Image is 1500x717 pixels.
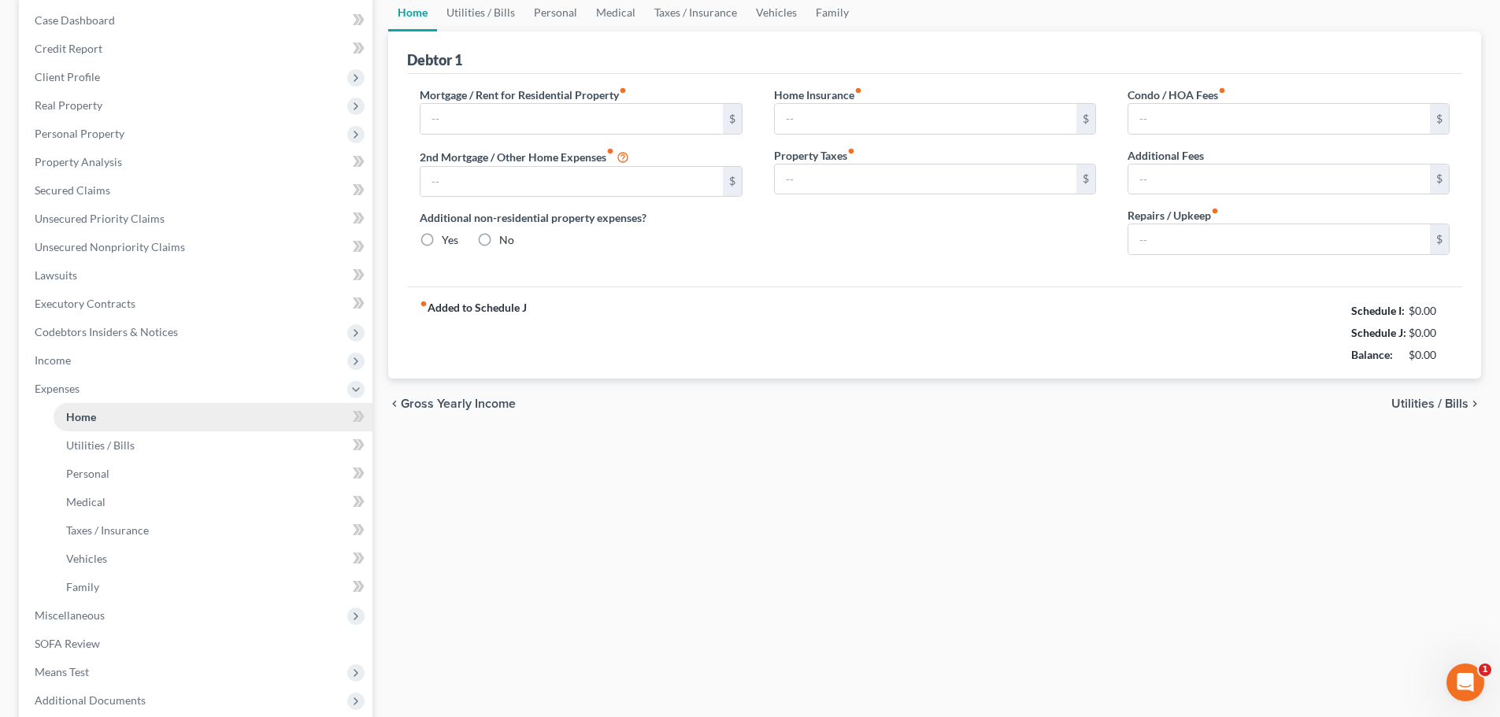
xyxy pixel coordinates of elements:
label: Yes [442,232,458,248]
span: Unsecured Nonpriority Claims [35,240,185,253]
span: Income [35,353,71,367]
input: -- [420,167,722,197]
span: Means Test [35,665,89,678]
i: fiber_manual_record [854,87,862,94]
a: Taxes / Insurance [54,516,372,545]
span: Taxes / Insurance [66,523,149,537]
input: -- [1128,164,1430,194]
span: Codebtors Insiders & Notices [35,325,178,338]
button: chevron_left Gross Yearly Income [388,397,516,410]
i: fiber_manual_record [1211,207,1219,215]
span: Family [66,580,99,593]
span: Gross Yearly Income [401,397,516,410]
div: $0.00 [1409,347,1450,363]
a: Family [54,573,372,601]
i: fiber_manual_record [606,147,614,155]
a: Property Analysis [22,148,372,176]
div: $0.00 [1409,325,1450,341]
label: Additional Fees [1128,147,1204,164]
a: Unsecured Priority Claims [22,205,372,233]
label: Mortgage / Rent for Residential Property [420,87,627,103]
div: $0.00 [1409,303,1450,319]
span: Miscellaneous [35,608,105,622]
a: Unsecured Nonpriority Claims [22,233,372,261]
input: -- [1128,104,1430,134]
iframe: Intercom live chat [1446,663,1484,701]
div: $ [1430,104,1449,134]
span: Lawsuits [35,268,77,282]
input: -- [1128,224,1430,254]
a: Executory Contracts [22,290,372,318]
i: fiber_manual_record [1218,87,1226,94]
label: Home Insurance [774,87,862,103]
button: Utilities / Bills chevron_right [1391,397,1481,410]
span: Medical [66,495,106,508]
span: Personal [66,467,109,480]
span: Client Profile [35,70,100,83]
a: Utilities / Bills [54,431,372,460]
input: -- [775,104,1076,134]
div: $ [723,104,742,134]
i: chevron_right [1469,397,1481,410]
div: $ [1430,224,1449,254]
a: Case Dashboard [22,6,372,35]
span: Expenses [35,382,80,395]
a: Credit Report [22,35,372,63]
i: chevron_left [388,397,401,410]
span: Unsecured Priority Claims [35,212,165,225]
label: Condo / HOA Fees [1128,87,1226,103]
a: Personal [54,460,372,488]
label: Repairs / Upkeep [1128,207,1219,224]
input: -- [420,104,722,134]
span: Secured Claims [35,183,110,197]
a: Secured Claims [22,176,372,205]
span: Executory Contracts [35,297,135,310]
div: $ [1076,164,1095,194]
div: Debtor 1 [407,50,462,69]
span: Utilities / Bills [66,438,135,452]
span: Case Dashboard [35,13,115,27]
span: Personal Property [35,127,124,140]
span: Vehicles [66,552,107,565]
strong: Balance: [1351,348,1393,361]
span: Property Analysis [35,155,122,168]
i: fiber_manual_record [847,147,855,155]
span: Utilities / Bills [1391,397,1469,410]
label: Property Taxes [774,147,855,164]
div: $ [1430,164,1449,194]
a: Lawsuits [22,261,372,290]
a: Vehicles [54,545,372,573]
strong: Schedule I: [1351,304,1405,317]
span: SOFA Review [35,637,100,650]
span: 1 [1479,663,1491,676]
div: $ [723,167,742,197]
span: Additional Documents [35,693,146,707]
a: Home [54,403,372,431]
label: No [499,232,514,248]
input: -- [775,164,1076,194]
a: Medical [54,488,372,516]
strong: Added to Schedule J [420,300,527,366]
label: Additional non-residential property expenses? [420,209,742,226]
span: Credit Report [35,42,102,55]
span: Real Property [35,98,102,112]
span: Home [66,410,96,423]
i: fiber_manual_record [619,87,627,94]
i: fiber_manual_record [420,300,428,308]
a: SOFA Review [22,630,372,658]
strong: Schedule J: [1351,326,1406,339]
label: 2nd Mortgage / Other Home Expenses [420,147,629,166]
div: $ [1076,104,1095,134]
